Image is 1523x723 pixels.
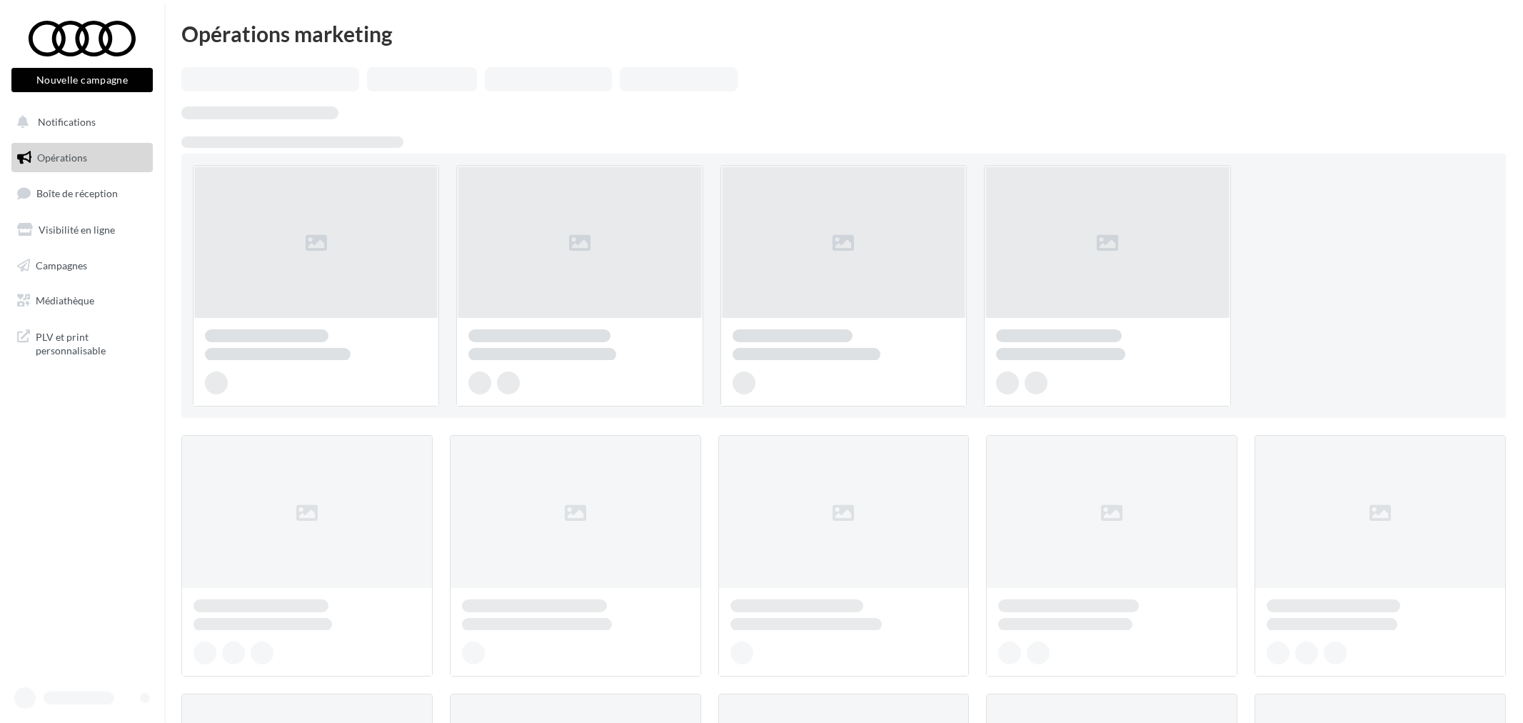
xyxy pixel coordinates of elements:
[9,321,156,364] a: PLV et print personnalisable
[9,215,156,245] a: Visibilité en ligne
[11,68,153,92] button: Nouvelle campagne
[9,107,150,137] button: Notifications
[36,259,87,271] span: Campagnes
[37,151,87,164] span: Opérations
[38,116,96,128] span: Notifications
[36,187,118,199] span: Boîte de réception
[36,294,94,306] span: Médiathèque
[9,251,156,281] a: Campagnes
[9,178,156,209] a: Boîte de réception
[39,224,115,236] span: Visibilité en ligne
[181,23,1506,44] div: Opérations marketing
[9,143,156,173] a: Opérations
[36,327,147,358] span: PLV et print personnalisable
[9,286,156,316] a: Médiathèque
